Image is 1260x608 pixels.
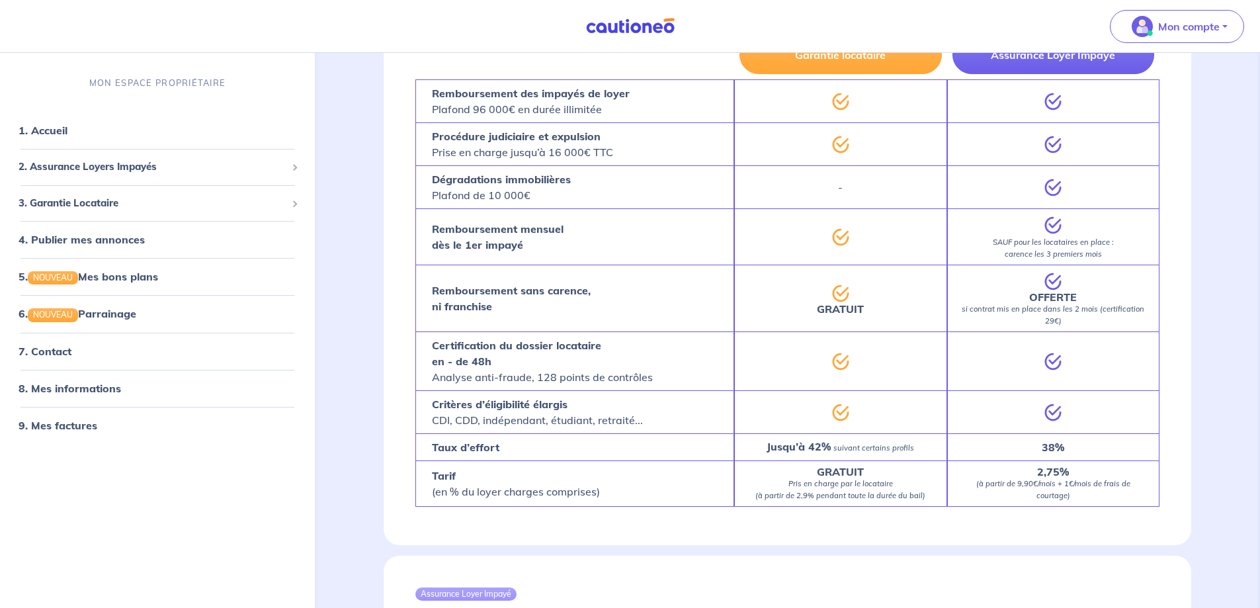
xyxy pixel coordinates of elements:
[1042,441,1064,454] strong: 38%
[432,171,571,203] p: Plafond de 10 000€
[432,441,499,454] strong: Taux d’effort
[432,284,591,313] strong: Remboursement sans carence, ni franchise
[962,304,1144,326] em: si contrat mis en place dans les 2 mois (certification 29€)
[432,85,630,117] p: Plafond 96 000€ en durée illimitée
[432,339,601,368] strong: Certification du dossier locataire en - de 48h
[19,159,286,175] span: 2. Assurance Loyers Impayés
[993,238,1114,259] em: SAUF pour les locataires en place : carence les 3 premiers mois
[976,479,1130,500] em: (à partir de 9,90€/mois + 1€/mois de frais de courtage)
[432,222,564,251] strong: Remboursement mensuel dès le 1er impayé
[19,381,121,394] a: 8. Mes informations
[432,468,600,499] p: (en % du loyer charges comprises)
[1158,19,1220,34] p: Mon compte
[5,263,310,290] div: 5.NOUVEAUMes bons plans
[19,418,97,431] a: 9. Mes factures
[19,196,286,211] span: 3. Garantie Locataire
[5,226,310,253] div: 4. Publier mes annonces
[833,443,914,453] em: suivant certains profils
[5,117,310,144] div: 1. Accueil
[19,124,67,137] a: 1. Accueil
[1132,16,1153,37] img: illu_account_valid_menu.svg
[5,154,310,180] div: 2. Assurance Loyers Impayés
[734,165,946,208] div: -
[19,344,71,357] a: 7. Contact
[1110,10,1244,43] button: illu_account_valid_menu.svgMon compte
[5,300,310,327] div: 6.NOUVEAUParrainage
[817,302,864,316] strong: GRATUIT
[19,233,145,246] a: 4. Publier mes annonces
[1037,465,1069,478] strong: 2,75%
[19,270,158,283] a: 5.NOUVEAUMes bons plans
[19,307,136,320] a: 6.NOUVEAUParrainage
[5,337,310,364] div: 7. Contact
[755,479,925,500] em: Pris en charge par le locataire (à partir de 2,9% pendant toute la durée du bail)
[952,36,1154,74] button: Assurance Loyer Impayé
[5,374,310,401] div: 8. Mes informations
[739,36,941,74] button: Garantie locataire
[432,337,653,385] p: Analyse anti-fraude, 128 points de contrôles
[432,173,571,186] strong: Dégradations immobilières
[432,87,630,100] strong: Remboursement des impayés de loyer
[817,465,864,478] strong: GRATUIT
[432,130,601,143] strong: Procédure judiciaire et expulsion
[581,18,680,34] img: Cautioneo
[432,396,643,428] p: CDI, CDD, indépendant, étudiant, retraité...
[5,191,310,216] div: 3. Garantie Locataire
[767,440,831,453] strong: Jusqu’à 42%
[1029,290,1077,304] strong: OFFERTE
[5,412,310,438] div: 9. Mes factures
[415,587,517,601] div: Assurance Loyer Impayé
[89,77,226,89] p: MON ESPACE PROPRIÉTAIRE
[432,398,567,411] strong: Critères d’éligibilité élargis
[432,469,456,482] strong: Tarif
[432,128,613,160] p: Prise en charge jusqu’à 16 000€ TTC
